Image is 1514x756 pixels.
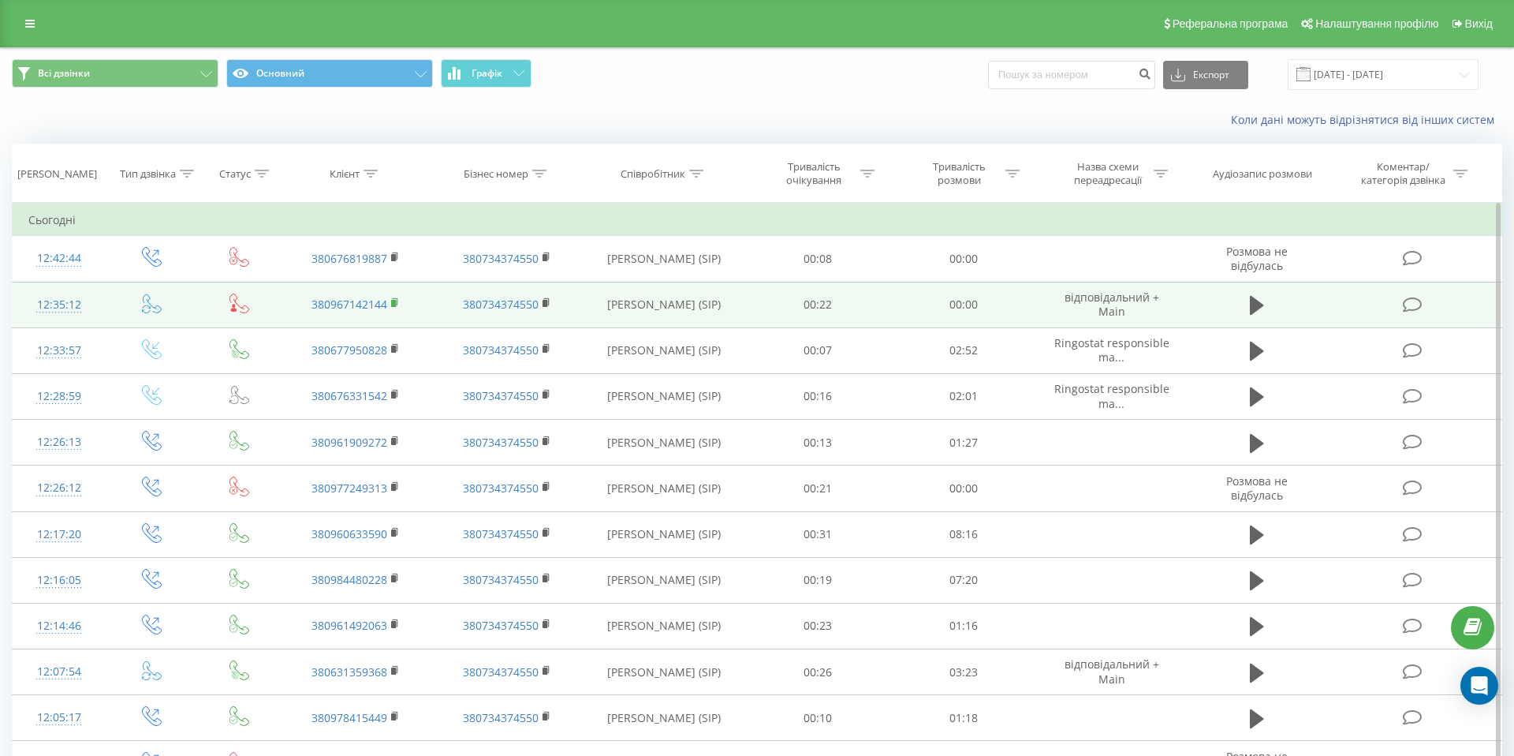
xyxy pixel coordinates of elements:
input: Пошук за номером [988,61,1155,89]
a: 380984480228 [311,572,387,587]
div: 12:42:44 [28,243,90,274]
div: 12:28:59 [28,381,90,412]
td: [PERSON_NAME] (SIP) [582,649,745,695]
td: 07:20 [890,557,1035,603]
a: 380734374550 [463,297,539,312]
div: 12:17:20 [28,519,90,550]
td: 08:16 [890,511,1035,557]
a: 380967142144 [311,297,387,312]
td: 02:52 [890,327,1035,373]
td: [PERSON_NAME] (SIP) [582,420,745,466]
div: Коментар/категорія дзвінка [1357,160,1449,187]
a: 380676819887 [311,251,387,266]
span: Реферальна програма [1173,17,1288,30]
td: 02:01 [890,373,1035,419]
a: 380734374550 [463,388,539,403]
a: 380734374550 [463,618,539,633]
td: 00:19 [745,557,890,603]
span: Розмова не відбулась [1226,473,1288,503]
div: Тривалість очікування [772,160,856,187]
div: Бізнес номер [464,167,528,181]
a: 380734374550 [463,251,539,266]
span: Розмова не відбулась [1226,244,1288,273]
td: 00:23 [745,603,890,649]
td: [PERSON_NAME] (SIP) [582,466,745,511]
a: 380734374550 [463,710,539,725]
a: 380734374550 [463,572,539,587]
span: Графік [472,68,502,79]
td: 00:10 [745,695,890,741]
a: 380978415449 [311,710,387,725]
td: 03:23 [890,649,1035,695]
div: Назва схеми переадресації [1065,160,1150,187]
div: Аудіозапис розмови [1213,167,1312,181]
a: 380734374550 [463,342,539,357]
button: Графік [441,59,531,88]
span: Вихід [1465,17,1493,30]
td: 01:27 [890,420,1035,466]
td: відповідальний + Main [1036,282,1188,327]
div: Тривалість розмови [917,160,1001,187]
span: Ringostat responsible ma... [1054,335,1169,365]
td: [PERSON_NAME] (SIP) [582,327,745,373]
div: 12:05:17 [28,702,90,733]
a: 380977249313 [311,481,387,496]
div: Клієнт [330,167,360,181]
td: [PERSON_NAME] (SIP) [582,557,745,603]
a: Коли дані можуть відрізнятися вiд інших систем [1231,112,1502,127]
td: 00:07 [745,327,890,373]
td: [PERSON_NAME] (SIP) [582,282,745,327]
td: [PERSON_NAME] (SIP) [582,236,745,282]
td: 00:00 [890,236,1035,282]
td: 00:31 [745,511,890,557]
td: 01:18 [890,695,1035,741]
td: Сьогодні [13,204,1502,236]
button: Всі дзвінки [12,59,218,88]
div: 12:14:46 [28,611,90,642]
div: 12:26:13 [28,427,90,458]
a: 380734374550 [463,435,539,450]
td: 00:16 [745,373,890,419]
a: 380676331542 [311,388,387,403]
td: 00:00 [890,466,1035,511]
div: 12:07:54 [28,657,90,687]
div: [PERSON_NAME] [17,167,97,181]
a: 380734374550 [463,526,539,541]
td: 00:08 [745,236,890,282]
td: [PERSON_NAME] (SIP) [582,603,745,649]
td: відповідальний + Main [1036,649,1188,695]
button: Основний [226,59,433,88]
a: 380961909272 [311,435,387,450]
div: 12:33:57 [28,335,90,366]
a: 380734374550 [463,664,539,679]
td: 00:26 [745,649,890,695]
a: 380960633590 [311,526,387,541]
div: 12:35:12 [28,290,90,320]
span: Налаштування профілю [1315,17,1438,30]
div: 12:16:05 [28,565,90,596]
td: 00:13 [745,420,890,466]
td: 01:16 [890,603,1035,649]
button: Експорт [1163,61,1248,89]
td: 00:22 [745,282,890,327]
span: Всі дзвінки [38,67,90,80]
div: Тип дзвінка [120,167,176,181]
td: [PERSON_NAME] (SIP) [582,695,745,741]
td: 00:00 [890,282,1035,327]
td: [PERSON_NAME] (SIP) [582,511,745,557]
span: Ringostat responsible ma... [1054,381,1169,410]
a: 380677950828 [311,342,387,357]
div: Співробітник [621,167,685,181]
a: 380961492063 [311,618,387,633]
td: [PERSON_NAME] (SIP) [582,373,745,419]
div: 12:26:12 [28,473,90,503]
a: 380734374550 [463,481,539,496]
div: Open Intercom Messenger [1460,667,1498,705]
a: 380631359368 [311,664,387,679]
div: Статус [219,167,251,181]
td: 00:21 [745,466,890,511]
